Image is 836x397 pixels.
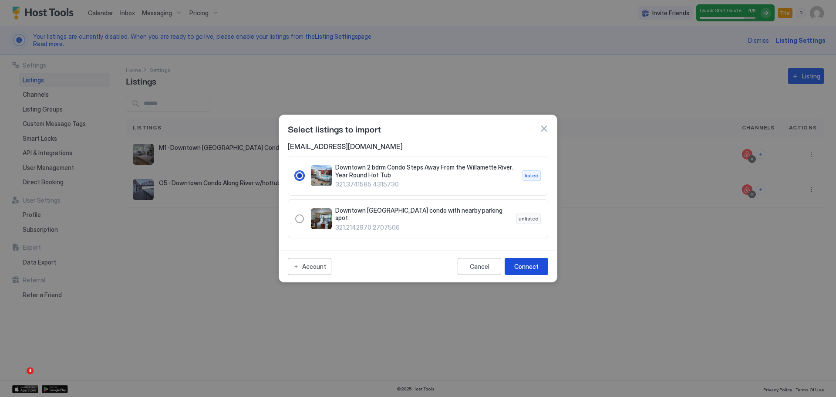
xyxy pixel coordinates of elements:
[288,258,331,275] button: Account
[288,122,381,135] span: Select listings to import
[525,172,539,180] span: listed
[288,142,548,151] span: [EMAIL_ADDRESS][DOMAIN_NAME]
[505,258,548,275] button: Connect
[311,165,332,186] div: listing image
[335,163,516,179] span: Downtown 2 bdrm Condo Steps Away From the Willamette River. Year Round Hot Tub
[335,180,516,188] span: 321.3741585.4315730
[295,207,541,231] div: 321.2142970.2707506
[27,367,34,374] span: 3
[295,163,541,188] div: RadioGroup
[335,207,509,222] span: Downtown [GEOGRAPHIC_DATA] condo with nearby parking spot
[302,262,326,271] div: Account
[295,207,541,231] div: RadioGroup
[9,367,30,388] iframe: Intercom live chat
[311,208,332,229] div: listing image
[519,215,539,223] span: unlisted
[470,263,489,270] div: Cancel
[514,262,539,271] div: Connect
[335,224,509,231] span: 321.2142970.2707506
[458,258,501,275] button: Cancel
[295,163,541,188] div: 321.3741585.4315730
